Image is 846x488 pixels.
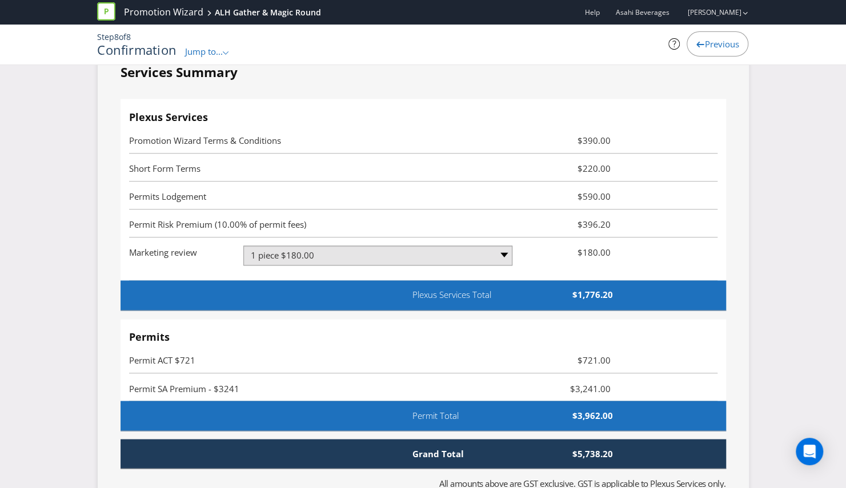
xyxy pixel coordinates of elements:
[521,245,619,259] span: $180.00
[129,332,717,343] h4: Permits
[521,381,619,395] span: $3,241.00
[676,7,741,17] a: [PERSON_NAME]
[491,409,622,421] span: $3,962.00
[615,7,669,17] span: Asahi Beverages
[124,6,203,19] a: Promotion Wizard
[129,112,717,123] h4: Plexus Services
[521,134,619,147] span: $390.00
[129,219,306,230] span: Permit Risk Premium (10.00% of permit fees)
[129,354,195,366] span: Permit ACT $721
[126,31,131,42] span: 8
[97,43,177,57] h1: Confirmation
[215,7,321,18] div: ALH Gather & Magic Round
[521,217,619,231] span: $396.20
[521,353,619,367] span: $721.00
[491,447,622,459] span: $5,738.20
[129,135,281,146] span: Promotion Wizard Terms & Conditions
[404,447,491,459] span: Grand Total
[404,289,535,301] span: Plexus Services Total
[584,7,599,17] a: Help
[129,191,206,202] span: Permits Lodgement
[119,31,126,42] span: of
[114,31,119,42] span: 8
[129,247,197,258] span: Marketing review
[521,162,619,175] span: $220.00
[404,409,491,421] span: Permit Total
[535,289,622,301] span: $1,776.20
[129,163,201,174] span: Short Form Terms
[704,38,739,50] span: Previous
[97,31,114,42] span: Step
[521,189,619,203] span: $590.00
[129,382,239,394] span: Permit SA Premium - $3241
[796,438,823,465] div: Open Intercom Messenger
[185,46,223,57] span: Jump to...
